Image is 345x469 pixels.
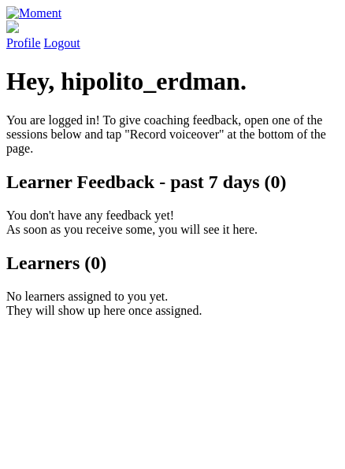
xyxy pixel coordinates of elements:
[44,36,80,50] a: Logout
[6,253,339,274] h2: Learners (0)
[6,20,19,33] img: default_avatar-b4e2223d03051bc43aaaccfb402a43260a3f17acc7fafc1603fdf008d6cba3c9.png
[6,20,339,50] a: Profile
[6,67,339,96] h1: Hey, hipolito_erdman.
[6,172,339,193] h2: Learner Feedback - past 7 days (0)
[6,6,61,20] img: Moment
[6,113,339,156] p: You are logged in! To give coaching feedback, open one of the sessions below and tap "Record voic...
[6,290,339,318] p: No learners assigned to you yet. They will show up here once assigned.
[6,209,339,237] p: You don't have any feedback yet! As soon as you receive some, you will see it here.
